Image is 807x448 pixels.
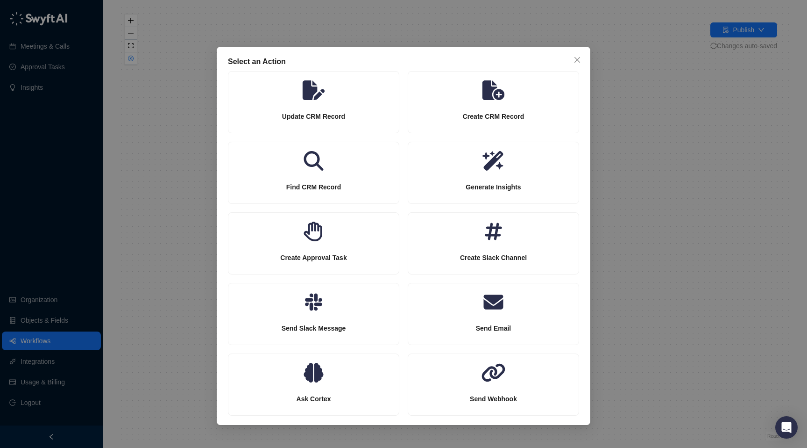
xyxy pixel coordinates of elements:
strong: Update CRM Record [282,113,345,120]
div: Select an Action [228,56,579,67]
strong: Send Email [476,325,511,332]
strong: Create Slack Channel [460,254,527,261]
button: Close [570,52,585,67]
span: close [573,56,581,64]
strong: Create Approval Task [280,254,347,261]
strong: Generate Insights [466,183,521,191]
strong: Send Slack Message [282,325,346,332]
strong: Find CRM Record [286,183,341,191]
strong: Create CRM Record [463,113,524,120]
strong: Ask Cortex [297,395,331,403]
div: Open Intercom Messenger [775,416,798,439]
strong: Send Webhook [470,395,517,403]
